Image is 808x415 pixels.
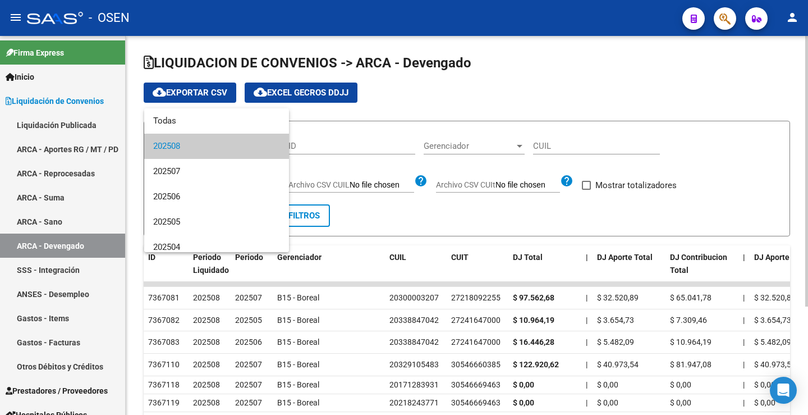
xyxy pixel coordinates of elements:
[153,108,280,134] span: Todas
[153,184,280,209] span: 202506
[770,377,797,404] div: Open Intercom Messenger
[153,209,280,235] span: 202505
[153,134,280,159] span: 202508
[153,159,280,184] span: 202507
[153,235,280,260] span: 202504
